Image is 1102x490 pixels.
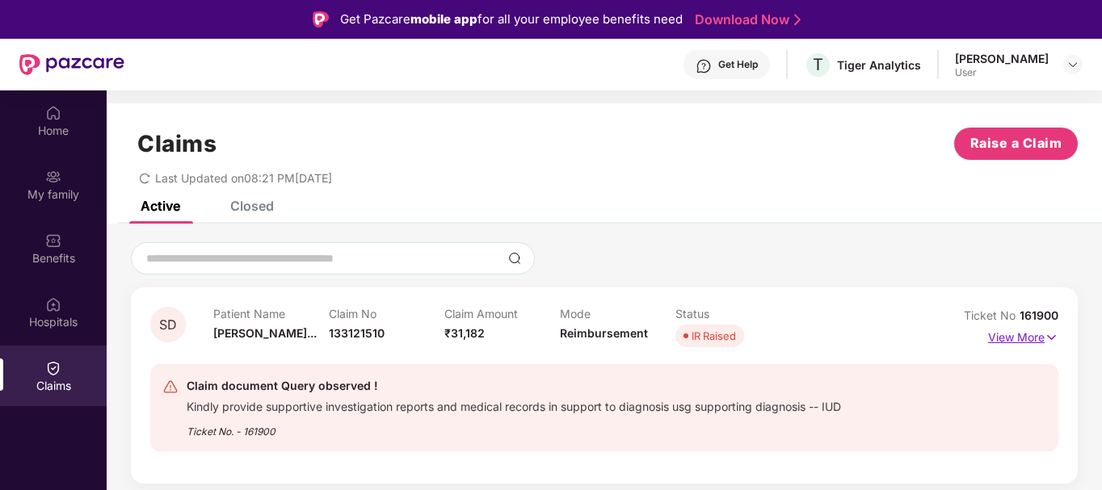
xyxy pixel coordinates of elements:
p: Claim No [329,307,444,320]
a: Download Now [695,11,796,28]
p: View More [988,325,1058,346]
span: Last Updated on 08:21 PM[DATE] [155,171,332,185]
span: 133121510 [329,326,385,340]
div: User [955,66,1049,79]
span: [PERSON_NAME]... [213,326,317,340]
span: SD [159,318,177,332]
img: svg+xml;base64,PHN2ZyBpZD0iSGVscC0zMngzMiIgeG1sbnM9Imh0dHA6Ly93d3cudzMub3JnLzIwMDAvc3ZnIiB3aWR0aD... [696,58,712,74]
img: svg+xml;base64,PHN2ZyBpZD0iQmVuZWZpdHMiIHhtbG5zPSJodHRwOi8vd3d3LnczLm9yZy8yMDAwL3N2ZyIgd2lkdGg9Ij... [45,232,61,249]
span: Reimbursement [560,326,648,340]
img: svg+xml;base64,PHN2ZyBpZD0iSG9tZSIgeG1sbnM9Imh0dHA6Ly93d3cudzMub3JnLzIwMDAvc3ZnIiB3aWR0aD0iMjAiIG... [45,105,61,121]
div: Closed [230,198,274,214]
div: Get Help [718,58,758,71]
div: IR Raised [692,328,736,344]
button: Raise a Claim [954,128,1078,160]
div: Get Pazcare for all your employee benefits need [340,10,683,29]
h1: Claims [137,130,217,157]
img: svg+xml;base64,PHN2ZyB4bWxucz0iaHR0cDovL3d3dy53My5vcmcvMjAwMC9zdmciIHdpZHRoPSIxNyIgaGVpZ2h0PSIxNy... [1045,329,1058,346]
img: svg+xml;base64,PHN2ZyBpZD0iSG9zcGl0YWxzIiB4bWxucz0iaHR0cDovL3d3dy53My5vcmcvMjAwMC9zdmciIHdpZHRoPS... [45,296,61,312]
div: Tiger Analytics [837,57,921,73]
div: Active [141,198,180,214]
span: ₹31,182 [444,326,485,340]
span: redo [139,171,150,185]
div: [PERSON_NAME] [955,51,1049,66]
div: Claim document Query observed ! [187,376,841,396]
img: svg+xml;base64,PHN2ZyB4bWxucz0iaHR0cDovL3d3dy53My5vcmcvMjAwMC9zdmciIHdpZHRoPSIyNCIgaGVpZ2h0PSIyNC... [162,379,179,395]
span: 161900 [1020,308,1058,322]
strong: mobile app [410,11,477,27]
p: Patient Name [213,307,329,320]
img: Logo [313,11,329,27]
p: Status [675,307,791,320]
img: svg+xml;base64,PHN2ZyB3aWR0aD0iMjAiIGhlaWdodD0iMjAiIHZpZXdCb3g9IjAgMCAyMCAyMCIgZmlsbD0ibm9uZSIgeG... [45,169,61,185]
p: Mode [560,307,675,320]
div: Kindly provide supportive investigation reports and medical records in support to diagnosis usg s... [187,396,841,414]
span: T [813,55,823,74]
span: Ticket No [964,308,1020,322]
div: Ticket No. - 161900 [187,414,841,439]
p: Claim Amount [444,307,560,320]
img: New Pazcare Logo [19,54,124,75]
img: svg+xml;base64,PHN2ZyBpZD0iU2VhcmNoLTMyeDMyIiB4bWxucz0iaHR0cDovL3d3dy53My5vcmcvMjAwMC9zdmciIHdpZH... [508,252,521,265]
span: Raise a Claim [970,133,1062,153]
img: svg+xml;base64,PHN2ZyBpZD0iRHJvcGRvd24tMzJ4MzIiIHhtbG5zPSJodHRwOi8vd3d3LnczLm9yZy8yMDAwL3N2ZyIgd2... [1066,58,1079,71]
img: Stroke [794,11,801,28]
img: svg+xml;base64,PHN2ZyBpZD0iQ2xhaW0iIHhtbG5zPSJodHRwOi8vd3d3LnczLm9yZy8yMDAwL3N2ZyIgd2lkdGg9IjIwIi... [45,360,61,376]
